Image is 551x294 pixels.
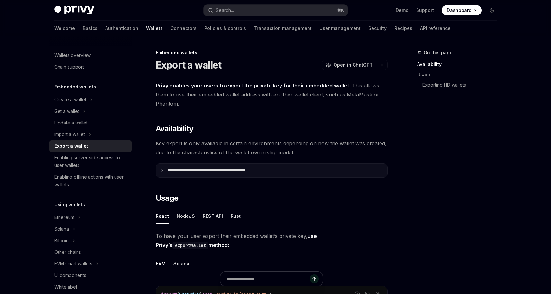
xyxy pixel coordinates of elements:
strong: use Privy’s method: [156,233,317,248]
div: Get a wallet [54,107,79,115]
span: Dashboard [447,7,472,14]
div: Enabling offline actions with user wallets [54,173,128,188]
a: Connectors [170,21,197,36]
span: Key export is only available in certain environments depending on how the wallet was created, due... [156,139,388,157]
div: Whitelabel [54,283,77,291]
span: ⌘ K [337,8,344,13]
input: Ask a question... [227,272,310,286]
a: Demo [396,7,409,14]
a: Enabling offline actions with user wallets [49,171,132,190]
a: Wallets [146,21,163,36]
a: Basics [83,21,97,36]
a: Exporting HD wallets [417,80,502,90]
button: Open search [204,5,348,16]
span: To have your user export their embedded wallet’s private key, [156,232,388,250]
span: . This allows them to use their embedded wallet address with another wallet client, such as MetaM... [156,81,388,108]
div: Update a wallet [54,119,87,127]
button: Toggle dark mode [487,5,497,15]
a: Availability [417,59,502,69]
button: Toggle EVM smart wallets section [49,258,132,270]
a: UI components [49,270,132,281]
div: Embedded wallets [156,50,388,56]
a: User management [319,21,361,36]
div: Enabling server-side access to user wallets [54,154,128,169]
a: Other chains [49,246,132,258]
strong: Privy enables your users to export the private key for their embedded wallet [156,82,349,89]
div: React [156,208,169,224]
h1: Export a wallet [156,59,222,71]
a: Security [368,21,387,36]
a: Chain support [49,61,132,73]
a: Wallets overview [49,50,132,61]
div: Bitcoin [54,237,69,244]
button: Toggle Bitcoin section [49,235,132,246]
button: Open in ChatGPT [322,60,377,70]
span: On this page [424,49,453,57]
span: Availability [156,124,194,134]
a: Welcome [54,21,75,36]
img: dark logo [54,6,94,15]
button: Toggle Solana section [49,223,132,235]
button: Toggle Create a wallet section [49,94,132,106]
a: Support [416,7,434,14]
div: Import a wallet [54,131,85,138]
span: Open in ChatGPT [334,62,373,68]
button: Toggle Import a wallet section [49,129,132,140]
a: Enabling server-side access to user wallets [49,152,132,171]
a: Dashboard [442,5,482,15]
div: Chain support [54,63,84,71]
div: Create a wallet [54,96,86,104]
button: Toggle Ethereum section [49,212,132,223]
a: Whitelabel [49,281,132,293]
a: Authentication [105,21,138,36]
div: REST API [203,208,223,224]
a: Recipes [394,21,412,36]
div: EVM smart wallets [54,260,92,268]
a: Export a wallet [49,140,132,152]
button: Send message [310,274,319,283]
div: Solana [54,225,69,233]
a: Transaction management [254,21,312,36]
a: Policies & controls [204,21,246,36]
div: Solana [173,256,189,271]
div: Rust [231,208,241,224]
a: Usage [417,69,502,80]
div: Search... [216,6,234,14]
code: exportWallet [172,242,208,249]
span: Usage [156,193,179,203]
div: Other chains [54,248,81,256]
div: EVM [156,256,166,271]
div: Ethereum [54,214,74,221]
h5: Embedded wallets [54,83,96,91]
div: UI components [54,271,86,279]
a: API reference [420,21,451,36]
div: NodeJS [177,208,195,224]
a: Update a wallet [49,117,132,129]
button: Toggle Get a wallet section [49,106,132,117]
div: Wallets overview [54,51,91,59]
h5: Using wallets [54,201,85,208]
div: Export a wallet [54,142,88,150]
